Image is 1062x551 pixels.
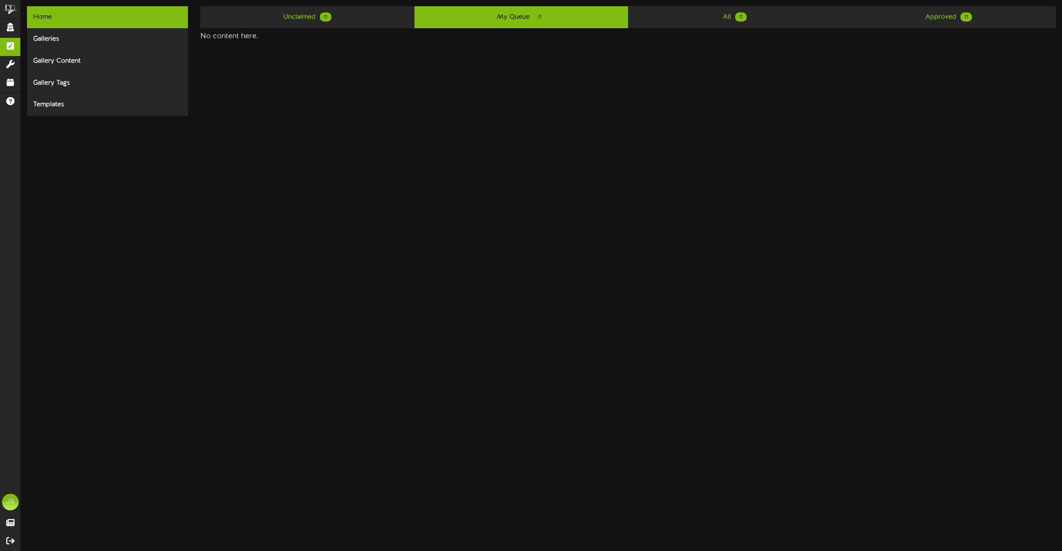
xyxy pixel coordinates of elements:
[27,72,188,94] div: Gallery Tags
[960,12,972,22] span: 11
[200,6,414,28] a: Unclaimed
[534,12,546,22] span: 0
[735,12,747,22] span: 0
[2,494,19,510] div: JS
[200,32,1056,41] h4: No content here.
[27,94,188,116] div: Templates
[27,28,188,50] div: Galleries
[842,6,1056,28] a: Approved
[414,6,628,28] a: My Queue
[27,6,188,28] div: Home
[628,6,842,28] a: All
[320,12,331,22] span: 0
[27,50,188,72] div: Gallery Content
